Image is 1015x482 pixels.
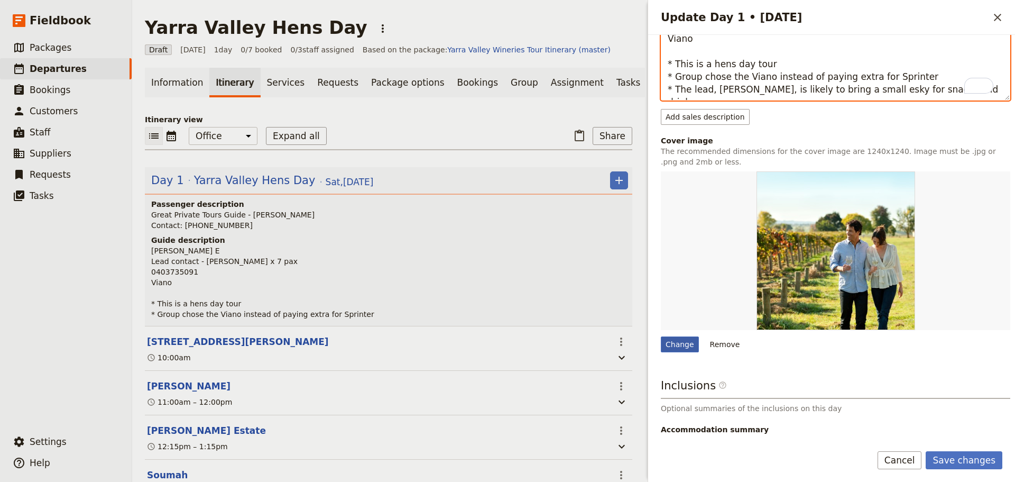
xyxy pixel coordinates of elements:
[147,441,228,452] div: 12:15pm – 1:15pm
[374,20,392,38] button: Actions
[30,148,71,159] span: Suppliers
[570,127,588,145] button: Paste itinerary item
[661,135,1010,146] div: Cover image
[989,8,1007,26] button: Close drawer
[145,114,632,125] p: Itinerary view
[30,169,71,180] span: Requests
[145,17,367,38] h1: Yarra Valley Hens Day
[661,146,1010,167] p: The recommended dimensions for the cover image are 1240x1240. Image must be .jpg or .png and 2mb ...
[661,109,750,125] button: Add sales description
[151,210,628,231] p: Great Private Tours Guide - [PERSON_NAME] Contact: [PHONE_NUMBER]
[612,422,630,440] button: Actions
[718,381,727,389] span: ​
[365,68,450,97] a: Package options
[151,172,184,188] span: Day 1
[30,127,51,138] span: Staff
[147,397,232,407] div: 11:00am – 12:00pm
[214,44,233,55] span: 1 day
[30,106,78,116] span: Customers
[147,380,230,393] button: Edit this itinerary item
[705,337,745,352] button: Remove
[145,127,163,145] button: List view
[30,63,87,74] span: Departures
[363,44,611,55] span: Based on the package:
[151,172,373,188] button: Edit day information
[147,469,188,481] button: Edit this itinerary item
[163,127,180,145] button: Calendar view
[311,68,365,97] a: Requests
[326,176,374,188] span: Sat , [DATE]
[926,451,1002,469] button: Save changes
[266,127,327,145] button: Expand all
[151,245,628,320] p: [PERSON_NAME] E Lead contact - [PERSON_NAME] x 7 pax 0403735091 Viano * This is a hens day tour *...
[30,436,67,447] span: Settings
[180,44,205,55] span: [DATE]
[612,333,630,351] button: Actions
[612,377,630,395] button: Actions
[30,13,91,29] span: Fieldbook
[30,458,50,468] span: Help
[290,44,354,55] span: 0 / 3 staff assigned
[145,44,172,55] span: Draft
[147,424,266,437] button: Edit this itinerary item
[261,68,311,97] a: Services
[145,68,209,97] a: Information
[545,68,610,97] a: Assignment
[147,352,191,363] div: 10:00am
[661,10,989,25] h2: Update Day 1 • [DATE]
[241,44,282,55] span: 0/7 booked
[718,381,727,394] span: ​
[593,127,632,145] button: Share
[661,337,699,352] div: Change
[610,68,647,97] a: Tasks
[756,171,915,330] img: https://d33jgr8dhgav85.cloudfront.net/667bd3a61fb3dd5259ba7474/68772af2cbd267c7f6b6882e?Expires=1...
[194,172,316,188] span: Yarra Valley Hens Day
[30,190,54,201] span: Tasks
[504,68,545,97] a: Group
[30,42,71,53] span: Packages
[661,424,1010,435] span: Accommodation summary
[30,85,70,95] span: Bookings
[451,68,504,97] a: Bookings
[151,199,628,210] h4: Passenger description
[151,235,628,245] h4: Guide description
[447,46,611,54] a: Yarra Valley Wineries Tour Itinerary (master)
[661,403,1010,414] p: Optional summaries of the inclusions on this day
[147,335,329,348] button: Edit this itinerary item
[661,378,1010,399] h3: Inclusions
[209,68,260,97] a: Itinerary
[610,171,628,189] button: Add
[878,451,922,469] button: Cancel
